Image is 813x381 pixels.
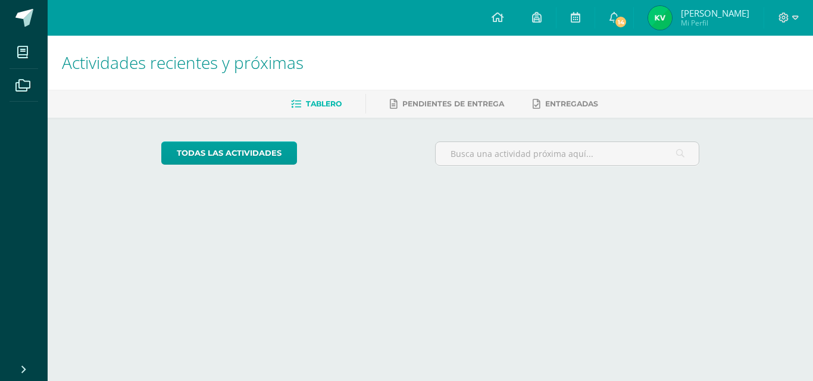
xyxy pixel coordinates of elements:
[402,99,504,108] span: Pendientes de entrega
[681,18,749,28] span: Mi Perfil
[390,95,504,114] a: Pendientes de entrega
[436,142,699,165] input: Busca una actividad próxima aquí...
[291,95,342,114] a: Tablero
[306,99,342,108] span: Tablero
[62,51,304,74] span: Actividades recientes y próximas
[648,6,672,30] img: 5910c5f15e6352397451622e9e318d61.png
[533,95,598,114] a: Entregadas
[614,15,627,29] span: 14
[545,99,598,108] span: Entregadas
[681,7,749,19] span: [PERSON_NAME]
[161,141,297,165] a: todas las Actividades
